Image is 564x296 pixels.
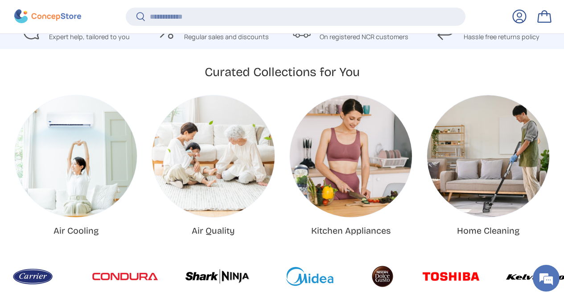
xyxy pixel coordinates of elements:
[205,64,360,80] h2: Curated Collections for You
[14,10,81,24] img: ConcepStore
[54,226,99,236] a: Air Cooling
[427,95,549,217] a: Home Cleaning
[184,32,269,42] p: Regular sales and discounts
[15,95,137,217] a: Air Cooling
[15,95,137,217] img: Air Cooling | ConcepStore
[152,95,274,217] img: Air Quality
[290,95,412,217] a: Kitchen Appliances
[311,226,391,236] a: Kitchen Appliances
[320,32,408,42] p: On registered NCR customers
[192,226,235,236] a: Air Quality
[464,32,539,42] p: Hassle free returns policy
[49,32,130,42] p: Expert help, tailored to you
[457,226,519,236] a: Home Cleaning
